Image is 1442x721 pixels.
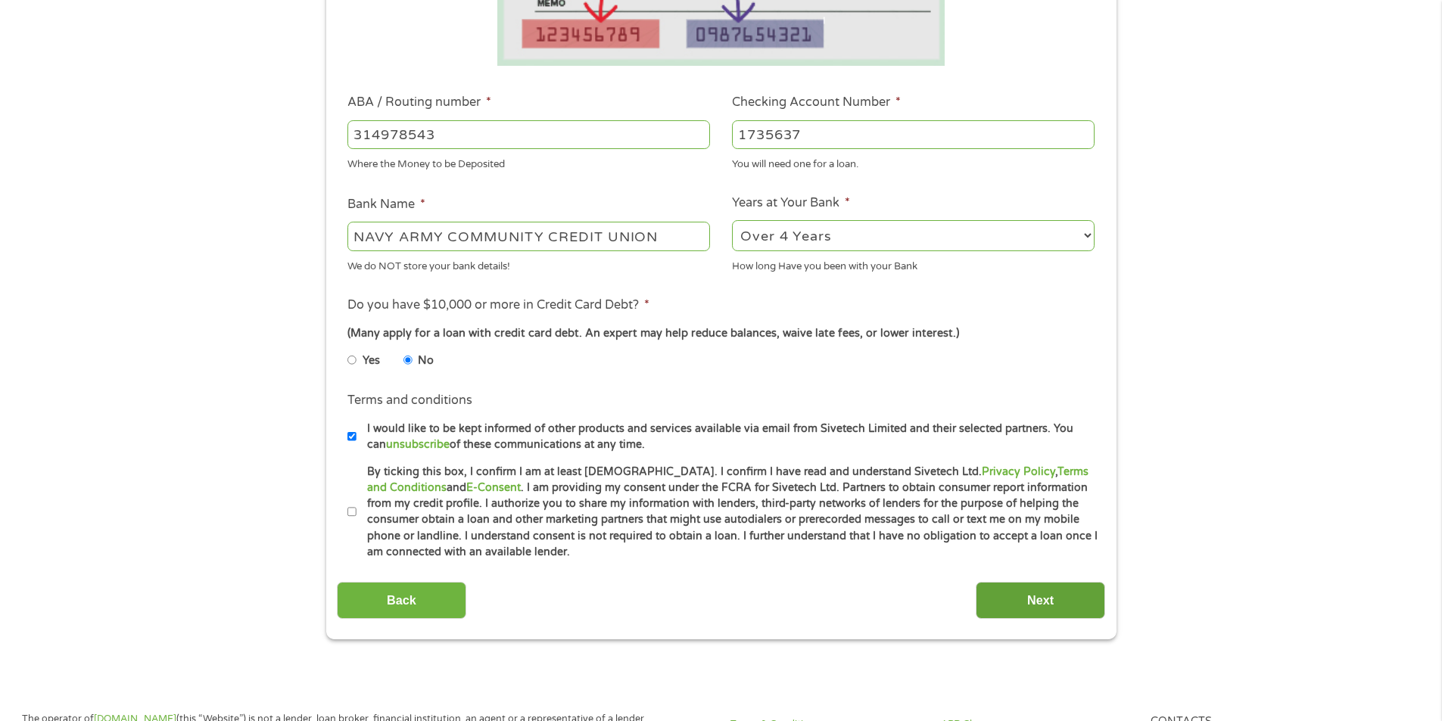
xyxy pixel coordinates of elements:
label: By ticking this box, I confirm I am at least [DEMOGRAPHIC_DATA]. I confirm I have read and unders... [357,464,1099,561]
input: 345634636 [732,120,1095,149]
div: We do NOT store your bank details! [347,253,710,274]
label: Checking Account Number [732,95,901,110]
input: Back [337,582,466,619]
a: Privacy Policy [982,465,1055,478]
label: Years at Your Bank [732,195,850,211]
label: ABA / Routing number [347,95,491,110]
div: You will need one for a loan. [732,152,1095,172]
a: unsubscribe [386,438,450,451]
label: Do you have $10,000 or more in Credit Card Debt? [347,297,649,313]
input: Next [976,582,1105,619]
div: How long Have you been with your Bank [732,253,1095,274]
label: No [418,353,434,369]
input: 263177916 [347,120,710,149]
div: Where the Money to be Deposited [347,152,710,172]
label: Bank Name [347,197,425,213]
a: E-Consent [466,481,521,494]
label: Terms and conditions [347,393,472,409]
a: Terms and Conditions [367,465,1089,494]
label: Yes [363,353,380,369]
div: (Many apply for a loan with credit card debt. An expert may help reduce balances, waive late fees... [347,325,1094,342]
label: I would like to be kept informed of other products and services available via email from Sivetech... [357,421,1099,453]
